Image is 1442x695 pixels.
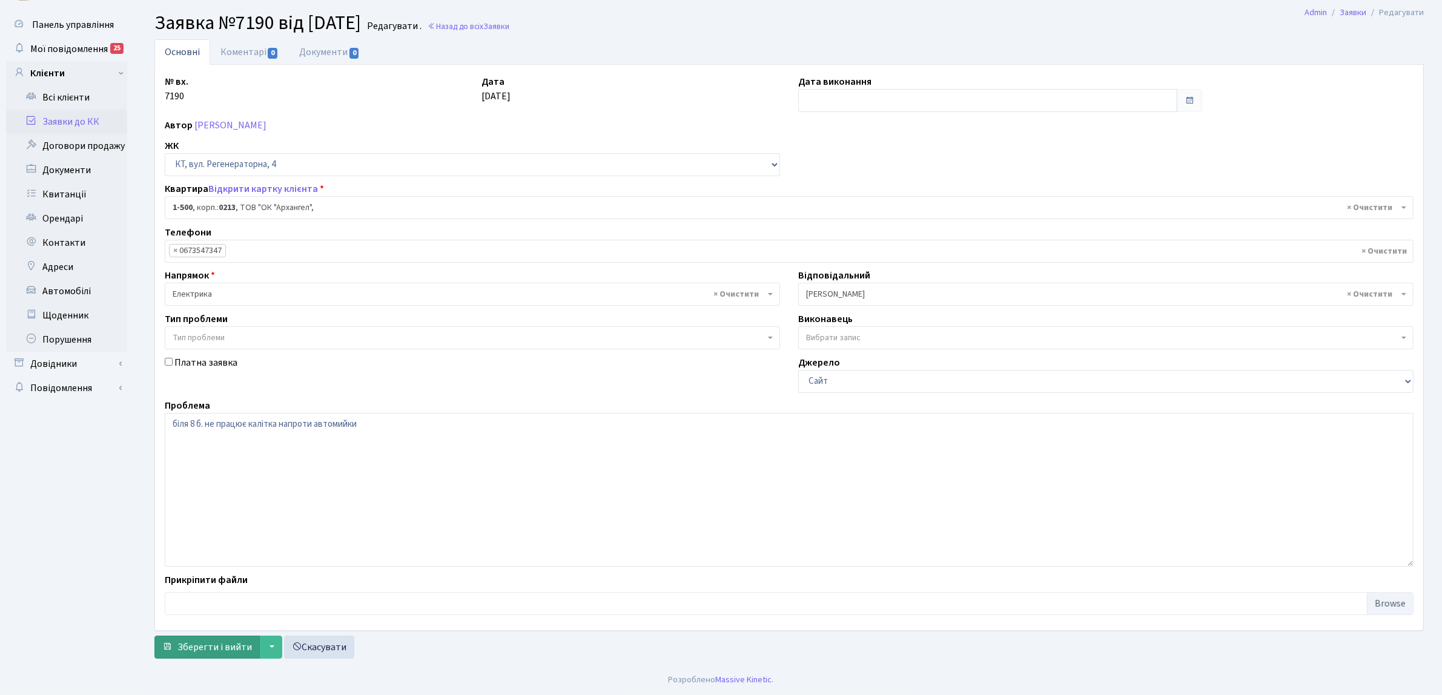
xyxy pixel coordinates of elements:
[110,43,124,54] div: 25
[669,673,774,687] div: Розроблено .
[349,48,359,59] span: 0
[165,398,210,413] label: Проблема
[32,18,114,31] span: Панель управління
[6,85,127,110] a: Всі клієнти
[6,328,127,352] a: Порушення
[165,225,211,240] label: Телефони
[713,288,759,300] span: Видалити всі елементи
[428,21,509,32] a: Назад до всіхЗаявки
[6,182,127,206] a: Квитанції
[6,110,127,134] a: Заявки до КК
[1340,6,1366,19] a: Заявки
[165,139,179,153] label: ЖК
[194,119,266,132] a: [PERSON_NAME]
[798,283,1414,306] span: Корчун А. А.
[219,202,236,214] b: 0213
[6,352,127,376] a: Довідники
[173,332,225,344] span: Тип проблеми
[6,255,127,279] a: Адреси
[1305,6,1327,19] a: Admin
[6,376,127,400] a: Повідомлення
[472,74,789,112] div: [DATE]
[716,673,772,686] a: Massive Kinetic
[6,303,127,328] a: Щоденник
[173,202,193,214] b: 1-500
[268,48,277,59] span: 0
[208,182,318,196] a: Відкрити картку клієнта
[798,355,840,370] label: Джерело
[284,636,354,659] a: Скасувати
[173,245,177,257] span: ×
[30,42,108,56] span: Мої повідомлення
[6,134,127,158] a: Договори продажу
[483,21,509,32] span: Заявки
[165,182,324,196] label: Квартира
[6,279,127,303] a: Автомобілі
[6,13,127,37] a: Панель управління
[156,74,472,112] div: 7190
[154,636,260,659] button: Зберегти і вийти
[165,283,780,306] span: Електрика
[365,21,422,32] small: Редагувати .
[6,206,127,231] a: Орендарі
[154,9,361,37] span: Заявка №7190 від [DATE]
[806,332,861,344] span: Вибрати запис
[798,74,871,89] label: Дата виконання
[798,268,870,283] label: Відповідальний
[165,196,1414,219] span: <b>1-500</b>, корп.: <b>0213</b>, ТОВ "ОК "Архангел",
[165,118,193,133] label: Автор
[169,244,226,257] li: 0673547347
[165,413,1414,567] textarea: біля 8 б. не працює калітка напроти автомийки
[1366,6,1424,19] li: Редагувати
[174,355,237,370] label: Платна заявка
[6,61,127,85] a: Клієнти
[165,268,215,283] label: Напрямок
[165,312,228,326] label: Тип проблеми
[806,288,1398,300] span: Корчун А. А.
[177,641,252,654] span: Зберегти і вийти
[1347,288,1392,300] span: Видалити всі елементи
[1347,202,1392,214] span: Видалити всі елементи
[6,231,127,255] a: Контакти
[165,573,248,587] label: Прикріпити файли
[481,74,504,89] label: Дата
[173,202,1398,214] span: <b>1-500</b>, корп.: <b>0213</b>, ТОВ "ОК "Архангел",
[798,312,853,326] label: Виконавець
[210,39,289,65] a: Коментарі
[6,158,127,182] a: Документи
[173,288,765,300] span: Електрика
[6,37,127,61] a: Мої повідомлення25
[289,39,370,65] a: Документи
[1361,245,1407,257] span: Видалити всі елементи
[154,39,210,65] a: Основні
[165,74,188,89] label: № вх.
